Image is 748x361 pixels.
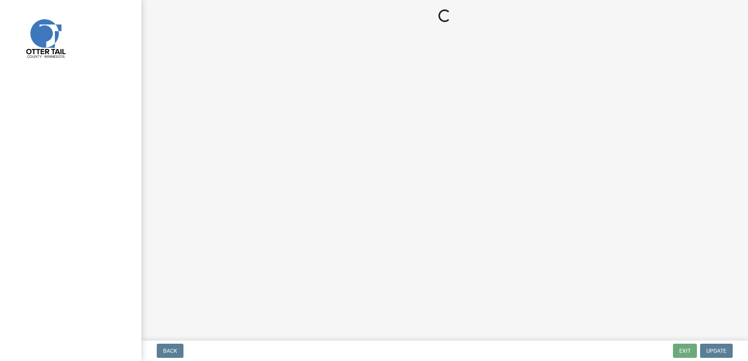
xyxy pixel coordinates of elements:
[163,348,177,354] span: Back
[157,344,183,358] button: Back
[16,8,75,67] img: Otter Tail County, Minnesota
[706,348,726,354] span: Update
[700,344,733,358] button: Update
[673,344,697,358] button: Exit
